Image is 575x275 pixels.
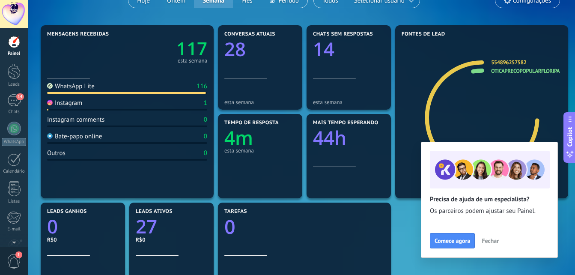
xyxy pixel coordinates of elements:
div: 0 [204,149,207,157]
div: Painel [2,51,27,57]
span: Chats sem respostas [313,31,373,37]
text: 27 [136,213,157,239]
span: Fechar [482,238,499,244]
div: esta semana [224,147,296,154]
div: WhatsApp [2,138,26,146]
span: Os parceiros podem ajustar seu Painel. [430,207,549,215]
div: 0 [204,132,207,140]
span: Mais tempo esperando [313,120,378,126]
text: 117 [176,36,207,61]
button: Fechar [478,234,503,247]
div: Instagram comments [47,116,104,124]
div: 116 [197,82,207,90]
a: 0 [47,213,119,239]
div: E-mail [2,227,27,232]
span: Fontes de lead [402,31,445,37]
div: R$0 [136,236,207,243]
img: WhatsApp Lite [47,83,53,89]
div: Leads [2,82,27,87]
div: WhatsApp Lite [47,82,95,90]
span: Tarefas [224,209,247,215]
button: Comece agora [430,233,475,248]
img: Bate-papo online [47,133,53,139]
div: esta semana [313,99,384,105]
text: 28 [224,36,246,62]
span: Comece agora [435,238,470,244]
div: Listas [2,199,27,204]
span: Leads ativos [136,209,173,215]
a: 27 [136,213,207,239]
span: 1 [15,251,22,258]
div: Calendário [2,169,27,174]
div: esta semana [224,99,296,105]
a: 0 [224,214,384,240]
span: Conversas atuais [224,31,275,37]
span: Copilot [566,127,574,147]
img: Instagram [47,100,53,105]
div: Instagram [47,99,82,107]
text: 0 [47,213,58,239]
div: Bate-papo online [47,132,102,140]
text: 14 [313,36,334,62]
span: Mensagens recebidas [47,31,109,37]
h2: Precisa de ajuda de um especialista? [430,195,549,203]
a: 554896257582 [491,59,526,66]
div: Chats [2,109,27,115]
text: 44h [313,125,346,150]
span: Tempo de resposta [224,120,279,126]
div: 1 [204,99,207,107]
a: 117 [127,36,207,61]
span: Leads ganhos [47,209,87,215]
a: oticaprecopopularfloripa [491,67,560,75]
a: 44h [313,125,384,150]
span: 14 [16,93,24,100]
div: R$0 [47,236,119,243]
text: 4m [224,125,253,150]
div: 0 [204,116,207,124]
div: esta semana [178,59,207,63]
text: 0 [224,214,235,240]
div: Outros [47,149,66,157]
